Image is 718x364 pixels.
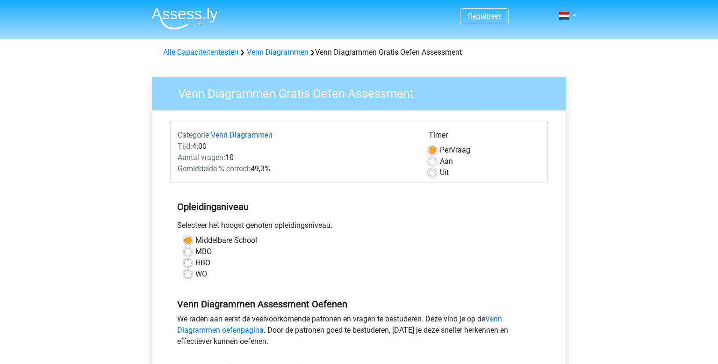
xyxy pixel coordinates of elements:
h5: Venn Diagrammen Assessment Oefenen [177,298,541,310]
div: We raden aan eerst de veelvoorkomende patronen en vragen te bestuderen. Deze vind je op de . Door... [170,313,548,351]
span: Per [440,146,451,154]
div: 10 [171,152,422,163]
div: Timer [429,130,540,145]
div: 49,3% [171,163,422,175]
span: Gemiddelde % correct: [178,164,251,173]
span: Aantal vragen: [178,153,225,162]
div: 4:00 [171,141,422,152]
a: Venn Diagrammen [211,131,273,139]
label: HBO [195,257,210,269]
h5: Opleidingsniveau [177,197,541,216]
img: Assessly [151,7,218,29]
h3: Venn Diagrammen Gratis Oefen Assessment [167,83,559,101]
label: Vraag [440,145,470,156]
div: Venn Diagrammen Gratis Oefen Assessment [159,47,559,58]
label: Middelbare School [195,235,257,246]
a: Alle Capaciteitentesten [163,48,238,57]
a: Venn Diagrammen [247,48,309,57]
div: Selecteer het hoogst genoten opleidingsniveau. [170,220,548,235]
label: MBO [195,246,212,257]
span: Tijd: [178,142,192,151]
label: Aan [440,156,453,167]
span: Categorie: [178,131,211,139]
label: Uit [440,167,449,178]
a: Registreer [468,12,501,21]
label: WO [195,269,207,280]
